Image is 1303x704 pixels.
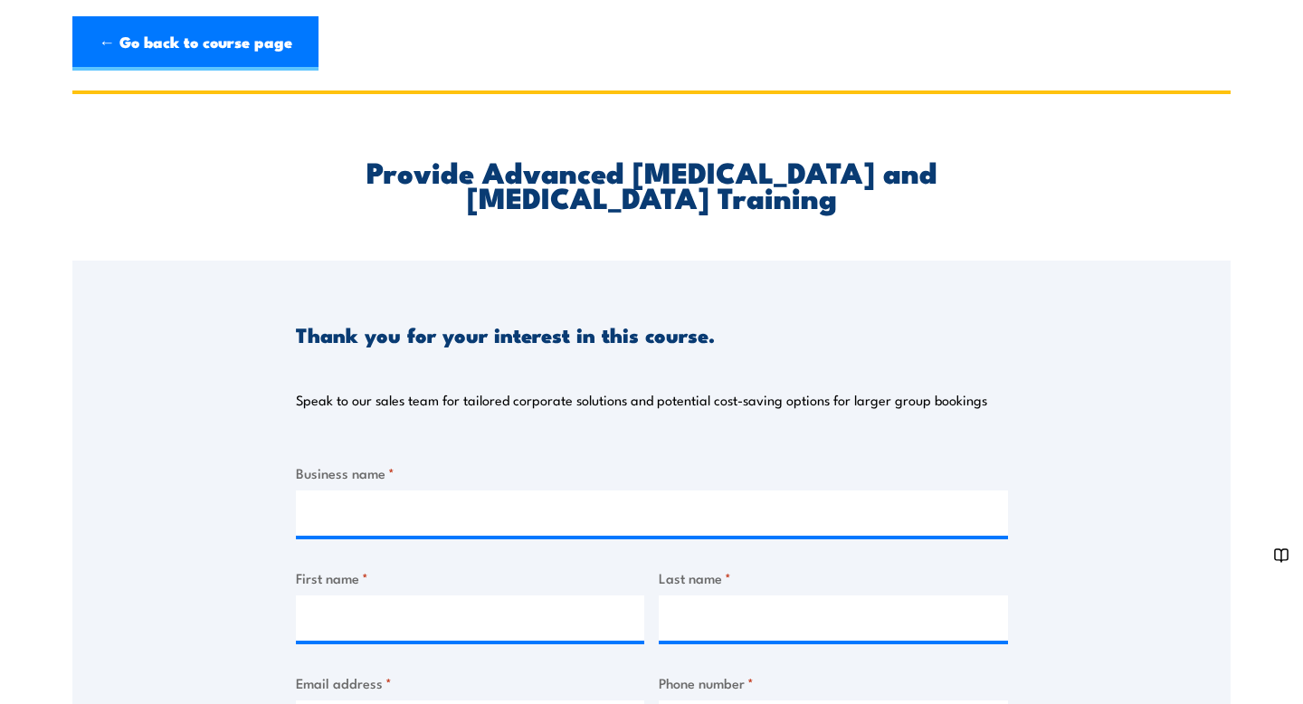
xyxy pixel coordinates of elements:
p: Speak to our sales team for tailored corporate solutions and potential cost-saving options for la... [296,391,987,409]
h2: Provide Advanced [MEDICAL_DATA] and [MEDICAL_DATA] Training [296,158,1008,209]
label: Last name [659,567,1008,588]
label: Business name [296,462,1008,483]
a: ← Go back to course page [72,16,319,71]
h3: Thank you for your interest in this course. [296,324,715,345]
label: Email address [296,672,645,693]
label: Phone number [659,672,1008,693]
label: First name [296,567,645,588]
